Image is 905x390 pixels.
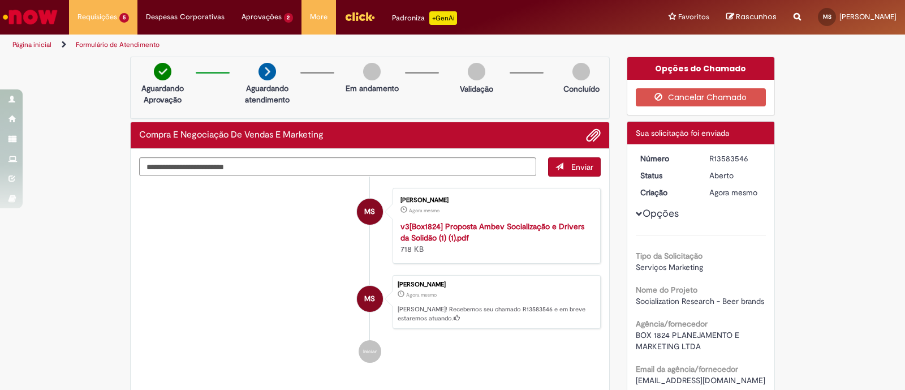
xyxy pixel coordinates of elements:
[154,63,171,80] img: check-circle-green.png
[1,6,59,28] img: ServiceNow
[119,13,129,23] span: 5
[240,83,295,105] p: Aguardando atendimento
[726,12,777,23] a: Rascunhos
[736,11,777,22] span: Rascunhos
[77,11,117,23] span: Requisições
[636,296,764,306] span: Socialization Research - Beer brands
[632,170,701,181] dt: Status
[636,128,729,138] span: Sua solicitação foi enviada
[139,130,324,140] h2: Compra E Negociação De Vendas E Marketing Histórico de tíquete
[357,199,383,225] div: Marilia Kleber Da Silva
[398,281,594,288] div: [PERSON_NAME]
[632,153,701,164] dt: Número
[632,187,701,198] dt: Criação
[258,63,276,80] img: arrow-next.png
[357,286,383,312] div: Marilia Kleber Da Silva
[146,11,225,23] span: Despesas Corporativas
[363,63,381,80] img: img-circle-grey.png
[139,157,536,177] textarea: Digite sua mensagem aqui...
[636,375,765,385] span: [EMAIL_ADDRESS][DOMAIN_NAME]
[709,153,762,164] div: R13583546
[636,285,697,295] b: Nome do Projeto
[400,221,589,255] div: 718 KB
[364,285,375,312] span: MS
[344,8,375,25] img: click_logo_yellow_360x200.png
[242,11,282,23] span: Aprovações
[346,83,399,94] p: Em andamento
[409,207,439,214] span: Agora mesmo
[400,197,589,204] div: [PERSON_NAME]
[571,162,593,172] span: Enviar
[398,305,594,323] p: [PERSON_NAME]! Recebemos seu chamado R13583546 e em breve estaremos atuando.
[139,275,601,329] li: Marilia Kleber Da Silva
[400,221,584,243] a: v3[Box1824] Proposta Ambev Socialização e Drivers da Solidão (1) (1).pdf
[409,207,439,214] time: 30/09/2025 18:40:26
[636,262,703,272] span: Serviços Marketing
[406,292,437,298] span: Agora mesmo
[636,88,766,106] button: Cancelar Chamado
[823,13,831,20] span: MS
[627,57,775,80] div: Opções do Chamado
[636,251,703,261] b: Tipo da Solicitação
[636,364,738,374] b: Email da agência/fornecedor
[8,35,595,55] ul: Trilhas de página
[636,319,708,329] b: Agência/fornecedor
[12,40,51,49] a: Página inicial
[709,170,762,181] div: Aberto
[284,13,294,23] span: 2
[310,11,327,23] span: More
[135,83,190,105] p: Aguardando Aprovação
[709,187,757,198] time: 30/09/2025 18:40:55
[392,11,457,25] div: Padroniza
[460,83,493,95] p: Validação
[839,12,897,22] span: [PERSON_NAME]
[572,63,590,80] img: img-circle-grey.png
[468,63,485,80] img: img-circle-grey.png
[709,187,762,198] div: 30/09/2025 18:40:55
[76,40,160,49] a: Formulário de Atendimento
[548,157,601,177] button: Enviar
[406,292,437,298] time: 30/09/2025 18:40:55
[678,11,709,23] span: Favoritos
[586,128,601,143] button: Adicionar anexos
[563,83,600,95] p: Concluído
[709,187,757,198] span: Agora mesmo
[636,330,742,352] span: BOX 1824 PLANEJAMENTO E MARKETING LTDA
[364,198,375,225] span: MS
[429,11,457,25] p: +GenAi
[139,177,601,375] ul: Histórico de tíquete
